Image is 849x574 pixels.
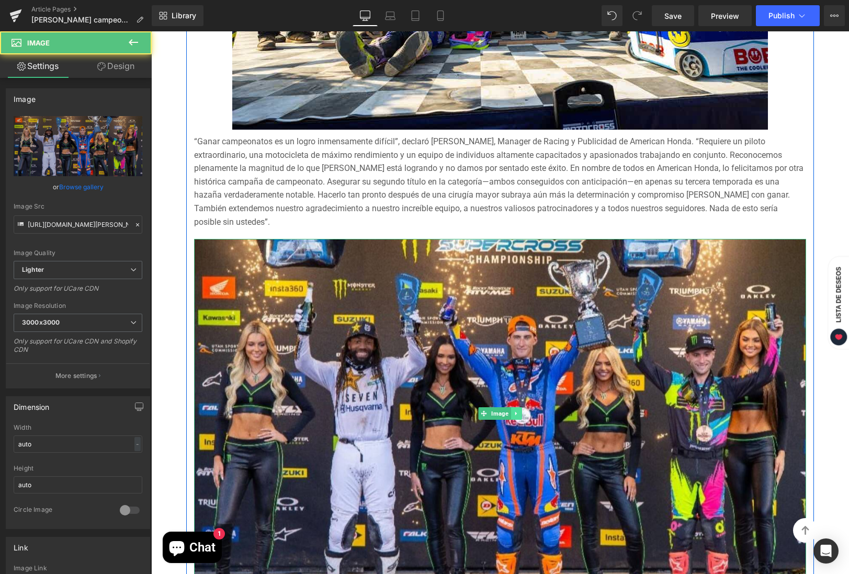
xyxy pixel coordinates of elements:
[14,465,142,472] div: Height
[14,302,142,309] div: Image Resolution
[14,506,109,516] div: Circle Image
[813,538,839,564] div: Open Intercom Messenger
[360,376,371,388] a: Expand / Collapse
[602,5,622,26] button: Undo
[14,476,142,493] input: auto
[824,5,845,26] button: More
[14,435,142,453] input: auto
[78,54,154,78] a: Design
[698,5,752,26] a: Preview
[14,565,142,572] div: Image Link
[403,5,428,26] a: Tablet
[134,437,141,451] div: -
[6,363,150,388] button: More settings
[59,178,104,196] a: Browse gallery
[22,318,60,326] b: 3000x3000
[378,5,403,26] a: Laptop
[31,16,132,24] span: [PERSON_NAME] campeon AMA Pro Motocross 2025
[8,500,74,534] inbox-online-store-chat: Chat de la tienda online Shopify
[14,89,36,104] div: Image
[172,11,196,20] span: Library
[14,397,50,411] div: Dimension
[43,98,655,197] div: “Ganar campeonatos es un logro inmensamente difícil”, declaró [PERSON_NAME], Manager de Racing y ...
[14,215,142,234] input: Link
[14,424,142,431] div: Width
[27,39,50,47] span: Image
[353,5,378,26] a: Desktop
[768,12,795,20] span: Publish
[14,181,142,192] div: or
[428,5,453,26] a: Mobile
[152,5,203,26] a: New Library
[14,203,142,210] div: Image Src
[55,371,97,381] p: More settings
[31,5,152,14] a: Article Pages
[14,537,28,552] div: Link
[338,376,359,388] span: Image
[14,249,142,257] div: Image Quality
[14,337,142,361] div: Only support for UCare CDN and Shopify CDN
[22,266,44,273] b: Lighter
[627,5,648,26] button: Redo
[14,284,142,300] div: Only support for UCare CDN
[664,10,682,21] span: Save
[711,10,739,21] span: Preview
[756,5,820,26] button: Publish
